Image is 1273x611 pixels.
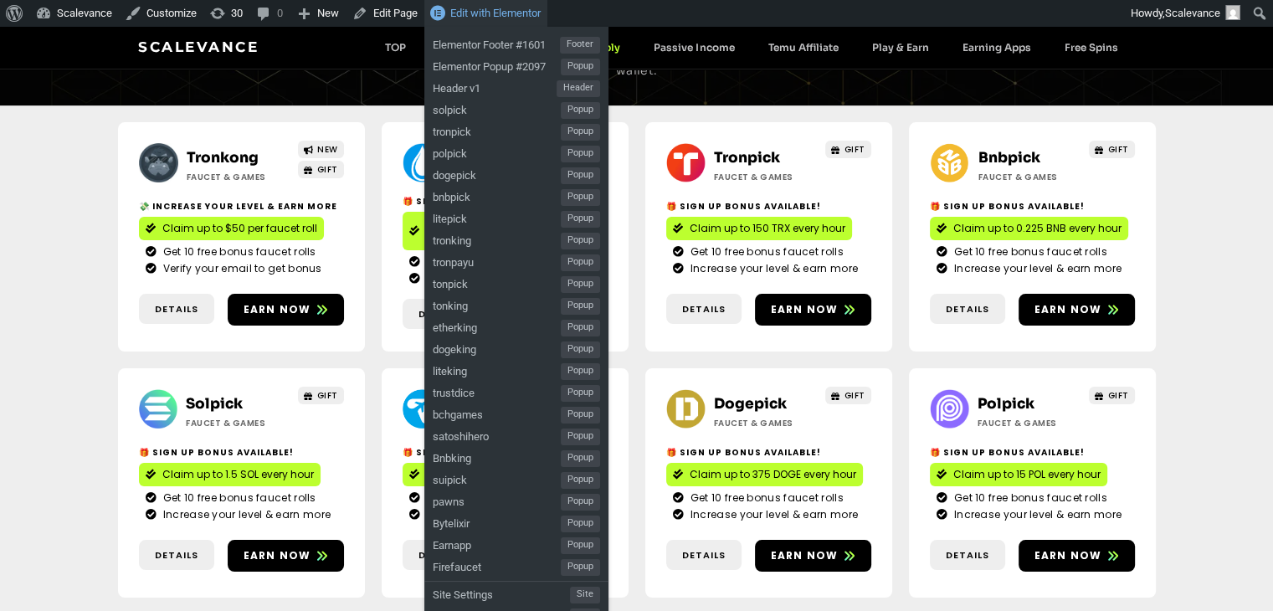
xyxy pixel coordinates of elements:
span: etherking [433,315,561,336]
span: Get 10 free bonus faucet rolls [686,490,844,506]
span: polpick [433,141,561,162]
a: Details [403,540,478,571]
a: Tronpick [714,149,780,167]
h2: Faucet & Games [186,417,290,429]
span: Popup [561,363,600,380]
span: Get 10 free bonus faucet rolls [423,490,580,506]
span: Elementor Footer #1601 [433,32,560,54]
a: Claim up to $50 per faucet roll [139,217,324,240]
span: Popup [561,537,600,554]
span: Popup [561,298,600,315]
span: GIFT [1108,143,1129,156]
a: tronpickPopup [424,119,608,141]
span: Popup [561,516,600,532]
a: Claim up to 1.5 SOL every hour [139,463,321,486]
span: Details [682,548,726,562]
span: Increase your level & earn more [686,261,858,276]
span: Increase your level & earn more [950,507,1122,522]
a: bchgamesPopup [424,402,608,424]
span: Claim up to 1.5 SOL every hour [162,467,314,482]
span: Popup [561,341,600,358]
a: solpickPopup [424,97,608,119]
a: Elementor Popup #2097Popup [424,54,608,75]
a: Site SettingsSite [424,582,608,603]
a: tronpayuPopup [424,249,608,271]
span: GIFT [844,143,865,156]
a: tonpickPopup [424,271,608,293]
a: Details [930,540,1005,571]
span: Increase your level & earn more [423,507,594,522]
a: Temu Affiliate [751,41,855,54]
a: TOP [368,41,423,54]
span: Claim up to $50 per faucet roll [162,221,317,236]
a: dogekingPopup [424,336,608,358]
span: Header [557,80,600,97]
span: Details [418,307,462,321]
span: Popup [561,59,600,75]
span: Details [946,548,989,562]
a: Details [930,294,1005,325]
span: Popup [561,167,600,184]
a: Details [403,299,478,330]
a: Scalevance [138,39,259,55]
span: Popup [561,124,600,141]
a: suipickPopup [424,467,608,489]
span: Popup [561,320,600,336]
a: Dogepick [714,395,787,413]
span: GIFT [317,163,338,176]
span: tonking [433,293,561,315]
h2: Faucet & Games [714,417,819,429]
a: etherkingPopup [424,315,608,336]
span: Earn now [771,302,839,317]
a: Details [139,294,214,325]
a: Claim up to 15 POL every hour [930,463,1107,486]
a: Earn now [755,294,871,326]
span: Increase your level & earn more [950,261,1122,276]
a: GIFT [298,387,344,404]
a: Solpick [186,395,243,413]
span: Popup [561,450,600,467]
span: Popup [561,494,600,511]
a: bnbpickPopup [424,184,608,206]
a: Claim up to $25 in [GEOGRAPHIC_DATA] every hour [403,212,608,250]
span: Claim up to 150 TRX every hour [690,221,845,236]
a: NEW [298,141,344,158]
a: EarnappPopup [424,532,608,554]
nav: Menu [368,41,1134,54]
a: Earn now [1019,294,1135,326]
a: Details [666,294,742,325]
h2: 🎁 Sign Up Bonus Available! [403,446,608,459]
span: Scalevance [1165,7,1220,19]
a: Passive Income [637,41,751,54]
a: Earn Crypto [423,41,517,54]
span: Popup [561,233,600,249]
span: tronking [433,228,561,249]
span: Details [418,548,462,562]
span: Popup [561,429,600,445]
a: trustdicePopup [424,380,608,402]
span: satoshihero [433,424,561,445]
a: pawnsPopup [424,489,608,511]
span: Bnbking [433,445,561,467]
span: Details [155,548,198,562]
span: Get 10 free bonus faucet rolls [423,254,580,270]
span: Claim up to 15 POL every hour [953,467,1101,482]
a: Free Spins [1047,41,1134,54]
span: GIFT [844,389,865,402]
a: Bnbpick [978,149,1039,167]
span: Popup [561,472,600,489]
span: litepick [433,206,561,228]
a: GIFT [298,161,344,178]
h2: 💸 Increase your level & earn more [139,200,344,213]
span: GIFT [1108,389,1129,402]
a: polpickPopup [424,141,608,162]
h2: Faucet & Games [978,171,1082,183]
a: Earn now [228,294,344,326]
span: Footer [560,37,600,54]
span: Popup [561,146,600,162]
h2: Faucet & Games [978,417,1082,429]
span: Popup [561,385,600,402]
span: solpick [433,97,561,119]
h2: 🎁 Sign Up Bonus Available! [930,446,1135,459]
h2: 🎁 Sign Up Bonus Available! [666,446,871,459]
